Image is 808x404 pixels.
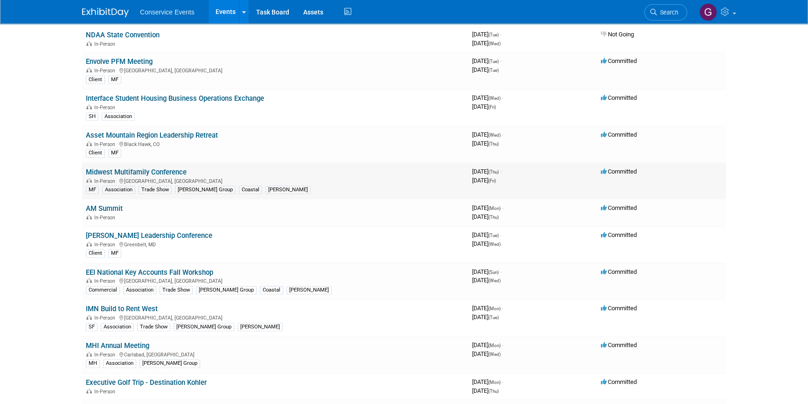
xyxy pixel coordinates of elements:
[86,231,212,240] a: [PERSON_NAME] Leadership Conference
[86,389,92,393] img: In-Person Event
[488,278,501,283] span: (Wed)
[472,268,502,275] span: [DATE]
[601,168,637,175] span: Committed
[502,341,503,348] span: -
[86,341,149,350] a: MHI Annual Meeting
[488,132,501,138] span: (Wed)
[488,178,496,183] span: (Fri)
[86,352,92,356] img: In-Person Event
[472,378,503,385] span: [DATE]
[86,140,465,147] div: Black Hawk, CO
[86,178,92,183] img: In-Person Event
[657,9,678,16] span: Search
[601,378,637,385] span: Committed
[103,359,136,368] div: Association
[82,8,129,17] img: ExhibitDay
[488,343,501,348] span: (Mon)
[472,140,499,147] span: [DATE]
[472,387,499,394] span: [DATE]
[94,278,118,284] span: In-Person
[472,131,503,138] span: [DATE]
[86,76,105,84] div: Client
[488,270,499,275] span: (Sun)
[174,323,234,331] div: [PERSON_NAME] Group
[94,141,118,147] span: In-Person
[472,204,503,211] span: [DATE]
[94,352,118,358] span: In-Person
[488,315,499,320] span: (Tue)
[601,131,637,138] span: Committed
[472,168,502,175] span: [DATE]
[86,315,92,320] img: In-Person Event
[286,286,332,294] div: [PERSON_NAME]
[86,186,99,194] div: MF
[86,104,92,109] img: In-Person Event
[260,286,283,294] div: Coastal
[472,213,499,220] span: [DATE]
[500,168,502,175] span: -
[94,242,118,248] span: In-Person
[86,378,207,387] a: Executive Golf Trip - Destination Kohler
[175,186,236,194] div: [PERSON_NAME] Group
[94,41,118,47] span: In-Person
[488,96,501,101] span: (Wed)
[86,323,98,331] div: SF
[601,31,634,38] span: Not Going
[86,177,465,184] div: [GEOGRAPHIC_DATA], [GEOGRAPHIC_DATA]
[472,66,499,73] span: [DATE]
[601,231,637,238] span: Committed
[502,305,503,312] span: -
[94,178,118,184] span: In-Person
[265,186,311,194] div: [PERSON_NAME]
[108,149,121,157] div: MF
[500,268,502,275] span: -
[502,204,503,211] span: -
[86,305,158,313] a: IMN Build to Rent West
[601,94,637,101] span: Committed
[472,94,503,101] span: [DATE]
[488,32,499,37] span: (Tue)
[237,323,283,331] div: [PERSON_NAME]
[86,242,92,246] img: In-Person Event
[488,206,501,211] span: (Mon)
[488,169,499,174] span: (Thu)
[160,286,193,294] div: Trade Show
[601,341,637,348] span: Committed
[86,204,123,213] a: AM Summit
[488,104,496,110] span: (Fri)
[601,204,637,211] span: Committed
[108,76,121,84] div: MF
[601,268,637,275] span: Committed
[94,215,118,221] span: In-Person
[102,186,135,194] div: Association
[472,313,499,320] span: [DATE]
[472,305,503,312] span: [DATE]
[472,341,503,348] span: [DATE]
[86,94,264,103] a: Interface Student Housing Business Operations Exchange
[86,68,92,72] img: In-Person Event
[86,359,100,368] div: MH
[472,103,496,110] span: [DATE]
[488,41,501,46] span: (Wed)
[86,168,187,176] a: Midwest Multifamily Conference
[86,149,105,157] div: Client
[644,4,687,21] a: Search
[101,323,134,331] div: Association
[86,240,465,248] div: Greenbelt, MD
[502,131,503,138] span: -
[239,186,262,194] div: Coastal
[102,112,135,121] div: Association
[488,306,501,311] span: (Mon)
[86,268,213,277] a: EEI National Key Accounts Fall Workshop
[86,350,465,358] div: Carlsbad, [GEOGRAPHIC_DATA]
[86,66,465,74] div: [GEOGRAPHIC_DATA], [GEOGRAPHIC_DATA]
[488,380,501,385] span: (Mon)
[488,242,501,247] span: (Wed)
[94,104,118,111] span: In-Person
[123,286,156,294] div: Association
[139,359,200,368] div: [PERSON_NAME] Group
[94,68,118,74] span: In-Person
[500,231,502,238] span: -
[472,31,502,38] span: [DATE]
[140,8,195,16] span: Conservice Events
